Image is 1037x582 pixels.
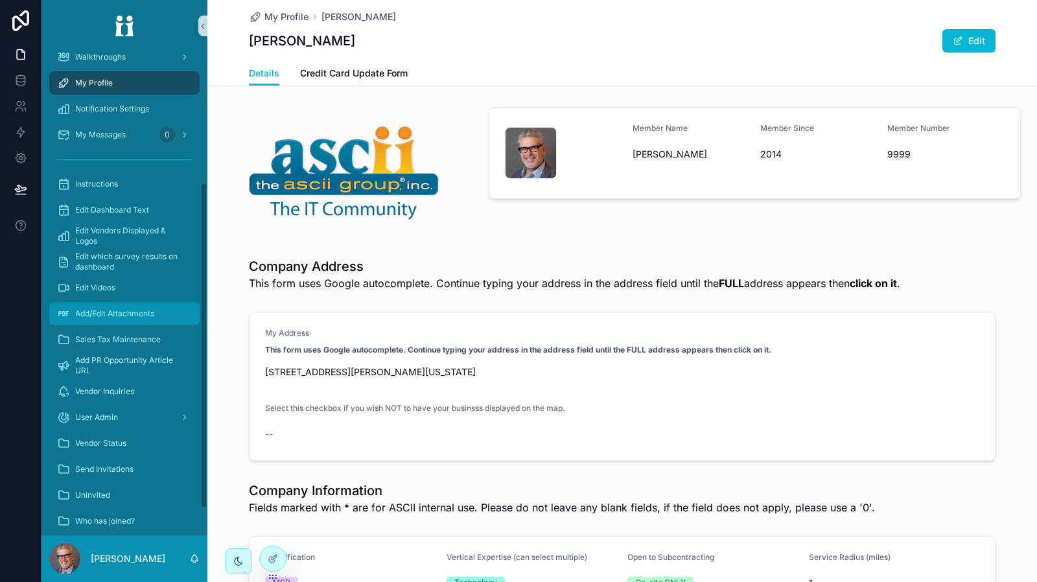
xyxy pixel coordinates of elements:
[75,226,187,246] span: Edit Vendors Displayed & Logos
[49,97,200,121] a: Notification Settings
[719,277,744,290] strong: FULL
[265,328,309,338] span: My Address
[633,148,750,161] span: [PERSON_NAME]
[49,172,200,196] a: Instructions
[75,179,118,189] span: Instructions
[760,123,814,133] span: Member Since
[75,308,154,319] span: Add/Edit Attachments
[75,52,126,62] span: Walkthroughs
[942,29,996,52] button: Edit
[75,355,187,376] span: Add PR Opportunity Article URL
[49,483,200,507] a: Uninvited
[75,251,187,272] span: Edit which survey results on dashboard
[75,78,113,88] span: My Profile
[49,276,200,299] a: Edit Videos
[49,250,200,274] a: Edit which survey results on dashboard
[49,432,200,455] a: Vendor Status
[49,509,200,533] a: Who has joined?
[321,10,396,23] a: [PERSON_NAME]
[75,412,118,423] span: User Admin
[106,16,143,36] img: App logo
[75,490,110,500] span: Uninvited
[75,205,149,215] span: Edit Dashboard Text
[249,275,900,291] span: This form uses Google autocomplete. Continue typing your address in the address field until the a...
[49,354,200,377] a: Add PR Opportunity Article URL
[49,380,200,403] a: Vendor Inquiries
[249,62,279,86] a: Details
[265,428,273,441] span: --
[49,198,200,222] a: Edit Dashboard Text
[247,122,441,221] img: 17768-300ASCII_Logo-Clear.png
[91,552,165,565] p: [PERSON_NAME]
[249,482,875,500] h1: Company Information
[249,257,900,275] h1: Company Address
[300,67,408,80] span: Credit Card Update Form
[249,32,355,50] h1: [PERSON_NAME]
[49,71,200,95] a: My Profile
[249,10,309,23] a: My Profile
[49,328,200,351] a: Sales Tax Maintenance
[300,62,408,87] a: Credit Card Update Form
[633,123,688,133] span: Member Name
[49,302,200,325] a: Add/Edit Attachments
[49,123,200,146] a: My Messages0
[41,52,207,535] div: scrollable content
[75,438,126,448] span: Vendor Status
[49,45,200,69] a: Walkthroughs
[265,345,771,355] strong: This form uses Google autocomplete. Continue typing your address in the address field until the F...
[265,552,315,562] span: Classification
[887,123,950,133] span: Member Number
[49,458,200,481] a: Send Invitations
[249,500,875,515] span: Fields marked with * are for ASCII internal use. Please do not leave any blank fields, if the fie...
[265,366,979,378] span: [STREET_ADDRESS][PERSON_NAME][US_STATE]
[75,464,134,474] span: Send Invitations
[265,403,565,413] span: Select this checkbox if you wish NOT to have your businsss displayed on the map.
[159,127,175,143] div: 0
[75,283,115,293] span: Edit Videos
[49,224,200,248] a: Edit Vendors Displayed & Logos
[264,10,309,23] span: My Profile
[75,334,161,345] span: Sales Tax Maintenance
[75,386,134,397] span: Vendor Inquiries
[75,130,126,140] span: My Messages
[447,552,587,562] span: Vertical Expertise (can select multiple)
[760,148,878,161] span: 2014
[49,406,200,429] a: User Admin
[75,516,135,526] span: Who has joined?
[75,104,149,114] span: Notification Settings
[627,552,714,562] span: Open to Subcontracting
[249,67,279,80] span: Details
[850,277,897,290] strong: click on it
[887,148,1005,161] span: 9999
[809,552,891,562] span: Service Radius (miles)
